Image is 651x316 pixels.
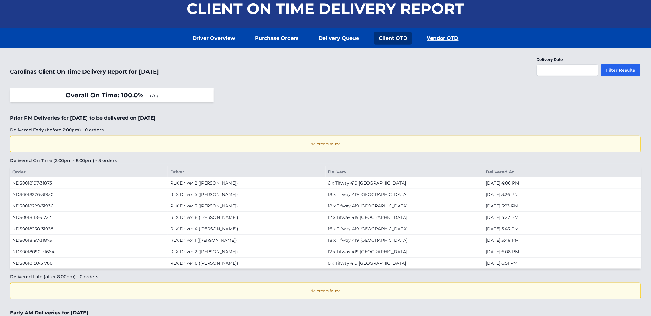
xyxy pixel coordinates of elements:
h1: Carolinas Client On Time Delivery Report for [DATE] [10,67,159,76]
td: NDS0018229-31936 [10,200,168,212]
td: RLX Driver 3 ([PERSON_NAME]) [168,200,326,212]
td: NDS0018118-31722 [10,212,168,223]
h3: Delivered Early (before 2:00pm) - 0 orders [10,127,641,133]
td: [DATE] 5:43 PM [483,223,641,235]
td: NDS0018197-31873 [10,235,168,246]
p: No orders found [15,288,636,294]
td: [DATE] 6:51 PM [483,258,641,269]
td: RLX Driver 6 ([PERSON_NAME]) [168,258,326,269]
td: [DATE] 3:26 PM [483,189,641,200]
p: No orders found [15,141,636,147]
td: RLX Driver 1 ([PERSON_NAME]) [168,235,326,246]
td: NDS0018226-31930 [10,189,168,200]
td: NDS0018230-31938 [10,223,168,235]
td: 12 x Tifway 419 [GEOGRAPHIC_DATA] [326,246,484,258]
th: Delivered At [483,166,641,177]
a: Vendor OTD [422,32,463,45]
td: 18 x Tifway 419 [GEOGRAPHIC_DATA] [326,200,484,212]
label: Delivery Date [537,57,563,62]
h2: Prior PM Deliveries for [DATE] to be delivered on [DATE] [10,114,641,122]
span: Overall On Time: 100.0% [66,92,144,99]
td: [DATE] 4:06 PM [483,177,641,189]
td: [DATE] 3:46 PM [483,235,641,246]
h3: Delivered On Time (2:00pm - 8:00pm) - 8 orders [10,157,641,164]
td: [DATE] 6:08 PM [483,246,641,258]
td: 12 x Tifway 419 [GEOGRAPHIC_DATA] [326,212,484,223]
th: Order [10,166,168,177]
h1: Client On Time Delivery Report [187,1,464,16]
td: 16 x Tifway 419 [GEOGRAPHIC_DATA] [326,223,484,235]
td: [DATE] 4:22 PM [483,212,641,223]
td: 18 x Tifway 419 [GEOGRAPHIC_DATA] [326,235,484,246]
td: 18 x Tifway 419 [GEOGRAPHIC_DATA] [326,189,484,200]
th: Driver [168,166,326,177]
td: RLX Driver 4 ([PERSON_NAME]) [168,223,326,235]
td: NDS0018150-31786 [10,258,168,269]
td: 6 x Tifway 419 [GEOGRAPHIC_DATA] [326,258,484,269]
a: Delivery Queue [314,32,364,45]
td: RLX Driver 6 ([PERSON_NAME]) [168,212,326,223]
button: Filter Results [601,64,640,76]
td: [DATE] 5:23 PM [483,200,641,212]
span: (8 / 8) [147,94,158,98]
a: Client OTD [374,32,412,45]
h3: Delivered Late (after 8:00pm) - 0 orders [10,274,641,280]
th: Delivery [326,166,484,177]
td: RLX Driver 2 ([PERSON_NAME]) [168,246,326,258]
a: Driver Overview [188,32,240,45]
td: RLX Driver 5 ([PERSON_NAME]) [168,189,326,200]
a: Purchase Orders [250,32,304,45]
td: NDS0018197-31873 [10,177,168,189]
td: 6 x Tifway 419 [GEOGRAPHIC_DATA] [326,177,484,189]
td: NDS0018090-31664 [10,246,168,258]
td: RLX Driver 2 ([PERSON_NAME]) [168,177,326,189]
